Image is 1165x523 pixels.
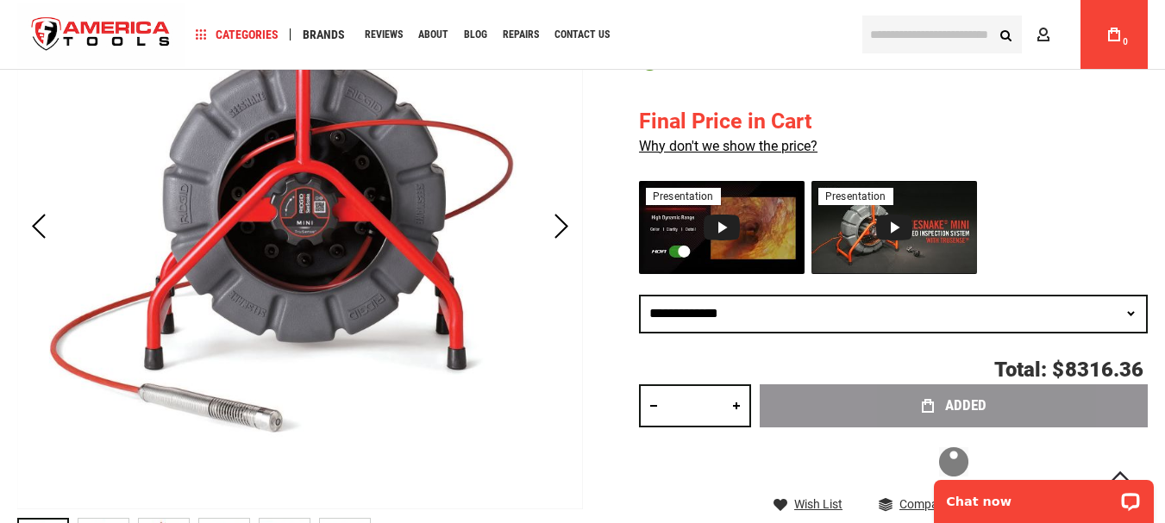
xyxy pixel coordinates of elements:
a: Reviews [357,23,410,47]
a: About [410,23,456,47]
button: Search [989,18,1022,51]
a: Blog [456,23,495,47]
div: Final Price in Cart [639,106,817,137]
span: 0 [1123,37,1128,47]
span: About [418,29,448,40]
a: Why don't we show the price? [639,138,817,154]
a: store logo [17,3,185,67]
span: Compare [899,498,949,510]
a: Contact Us [547,23,617,47]
span: Categories [196,28,279,40]
span: Reviews [365,29,403,40]
a: Wish List [774,496,842,512]
span: Wish List [794,498,842,510]
span: 8316.36 [1065,358,1143,382]
a: Repairs [495,23,547,47]
span: Contact Us [554,29,610,40]
span: Brands [303,28,345,40]
span: Total: $ [994,358,1064,382]
span: Blog [464,29,487,40]
a: Compare [879,496,949,512]
iframe: LiveChat chat widget [923,469,1165,523]
a: Brands [295,23,353,47]
img: America Tools [17,3,185,67]
a: Categories [188,23,286,47]
span: Repairs [503,29,539,40]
